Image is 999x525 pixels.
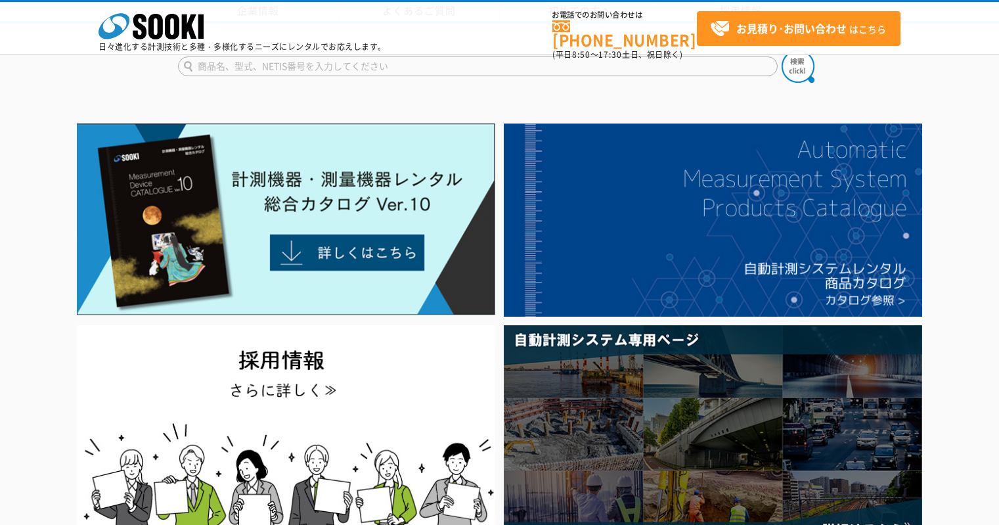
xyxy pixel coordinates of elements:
[552,49,682,60] span: (平日 ～ 土日、祝日除く)
[736,20,847,36] strong: お見積り･お問い合わせ
[598,49,622,60] span: 17:30
[77,124,495,315] img: Catalog Ver10
[504,124,922,317] img: 自動計測システムカタログ
[572,49,590,60] span: 8:50
[710,19,886,39] span: はこちら
[782,50,814,83] img: btn_search.png
[552,20,697,47] a: [PHONE_NUMBER]
[178,57,778,76] input: 商品名、型式、NETIS番号を入力してください
[697,11,900,46] a: お見積り･お問い合わせはこちら
[99,43,386,51] p: 日々進化する計測技術と多種・多様化するニーズにレンタルでお応えします。
[552,11,697,19] span: お電話でのお問い合わせは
